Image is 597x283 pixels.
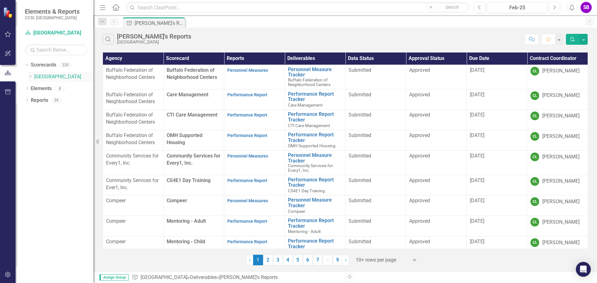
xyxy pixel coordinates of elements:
[542,178,580,185] div: [PERSON_NAME]
[345,257,347,263] span: ›
[349,112,371,118] span: Submitted
[253,255,263,265] span: 1
[527,175,588,195] td: Double-Click to Edit
[167,92,208,98] span: Care Management
[345,110,406,130] td: Double-Click to Edit
[103,110,164,130] td: Double-Click to Edit
[345,130,406,151] td: Double-Click to Edit
[467,150,527,175] td: Double-Click to Edit
[470,198,484,203] span: [DATE]
[283,255,293,265] a: 4
[227,178,267,183] a: Performance Report
[285,236,345,257] td: Double-Click to Edit Right Click for Context Menu
[313,255,323,265] a: 7
[227,133,267,138] a: Performance Report
[581,2,592,13] button: SB
[530,153,539,161] div: CL
[409,177,430,183] span: Approved
[467,236,527,257] td: Double-Click to Edit
[190,274,217,280] a: Deliverables
[542,112,580,120] div: [PERSON_NAME]
[55,86,65,91] div: 8
[349,198,371,203] span: Submitted
[288,132,342,143] a: Performance Report Tracker
[31,97,48,104] a: Reports
[542,92,580,99] div: [PERSON_NAME]
[219,274,278,280] div: [PERSON_NAME]'s Reports
[227,92,267,97] a: Performance Report
[141,274,187,280] a: [GEOGRAPHIC_DATA]
[103,89,164,110] td: Double-Click to Edit
[467,65,527,89] td: Double-Click to Edit
[285,65,345,89] td: Double-Click to Edit Right Click for Context Menu
[527,236,588,257] td: Double-Click to Edit
[345,89,406,110] td: Double-Click to Edit
[106,238,160,245] p: Compeer
[167,153,220,166] span: Community Services for Every1, Inc.
[227,239,267,244] a: Performance Report
[527,150,588,175] td: Double-Click to Edit
[470,112,484,118] span: [DATE]
[132,274,340,281] div: » »
[106,67,160,81] p: Buffalo Federation of Neighborhood Centers
[406,65,467,89] td: Double-Click to Edit
[542,239,580,246] div: [PERSON_NAME]
[467,89,527,110] td: Double-Click to Edit
[406,130,467,151] td: Double-Click to Edit
[106,218,160,225] p: Compeer
[288,153,342,163] a: Personnel Measure Tracker
[293,255,303,265] a: 5
[285,216,345,236] td: Double-Click to Edit Right Click for Context Menu
[409,239,430,244] span: Approved
[349,92,371,98] span: Submitted
[288,188,325,193] span: CS4E1 Day Training
[527,216,588,236] td: Double-Click to Edit
[409,198,430,203] span: Approved
[273,255,283,265] a: 3
[530,132,539,141] div: CL
[288,238,342,249] a: Performance Report Tracker
[470,132,484,138] span: [DATE]
[31,62,56,69] a: Scorecards
[106,197,160,204] p: Compeer
[470,218,484,224] span: [DATE]
[103,65,164,89] td: Double-Click to Edit
[288,229,321,234] span: Mentoring - Adult
[167,198,187,203] span: Compeer
[409,218,430,224] span: Approved
[227,219,267,224] a: Performance Report
[285,175,345,195] td: Double-Click to Edit Right Click for Context Menu
[103,195,164,216] td: Double-Click to Edit
[106,91,160,106] p: Buffalo Federation of Neighborhood Centers
[409,132,430,138] span: Approved
[470,92,484,98] span: [DATE]
[167,67,217,80] span: Buffalo Federation of Neighborhood Centers
[542,219,580,226] div: [PERSON_NAME]
[167,112,217,118] span: CTI Care Management
[349,153,371,159] span: Submitted
[249,257,251,263] span: ‹
[285,195,345,216] td: Double-Click to Edit Right Click for Context Menu
[106,112,160,126] p: Buffalo Federation of Neighborhood Centers
[288,197,342,208] a: Personnel Measure Tracker
[530,67,539,75] div: CL
[345,175,406,195] td: Double-Click to Edit
[34,73,93,80] a: [GEOGRAPHIC_DATA]
[167,132,202,145] span: OMH Supported Housing
[467,130,527,151] td: Double-Click to Edit
[303,255,313,265] a: 6
[288,177,342,188] a: Performance Report Tracker
[345,195,406,216] td: Double-Click to Edit
[103,216,164,236] td: Double-Click to Edit
[530,91,539,100] div: CL
[527,65,588,89] td: Double-Click to Edit
[106,177,160,191] p: Community Services for Ever1, Inc.
[446,5,459,10] span: Search
[117,33,191,40] div: [PERSON_NAME]'s Reports
[542,198,580,205] div: [PERSON_NAME]
[167,239,205,244] span: Mentoring - Child
[345,65,406,89] td: Double-Click to Edit
[288,91,342,102] a: Performance Report Tracker
[3,7,14,18] img: ClearPoint Strategy
[487,2,547,13] button: Feb-25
